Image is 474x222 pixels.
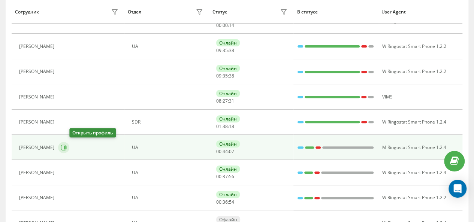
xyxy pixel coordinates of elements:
span: 08 [216,98,221,104]
span: 01 [216,123,221,130]
span: W Ringostat Smart Phone 1.2.2 [382,194,446,201]
span: 31 [229,98,234,104]
div: Сотрудник [15,9,39,15]
div: [PERSON_NAME] [19,119,56,125]
span: 00 [216,199,221,205]
span: 18 [229,123,234,130]
span: 35 [223,47,228,54]
span: 38 [229,47,234,54]
span: 14 [229,22,234,28]
div: [PERSON_NAME] [19,18,56,24]
div: UA [132,19,205,24]
div: Онлайн [216,140,240,148]
div: Онлайн [216,115,240,122]
div: : : [216,23,234,28]
span: 44 [223,148,228,155]
span: 38 [229,73,234,79]
span: 54 [229,199,234,205]
span: W Ringostat Smart Phone 1.2.4 [382,119,446,125]
span: W Ringostat Smart Phone 1.2.2 [382,68,446,74]
div: Онлайн [216,39,240,46]
div: SDR [132,119,205,125]
div: Онлайн [216,90,240,97]
div: В статусе [297,9,374,15]
span: 56 [229,173,234,180]
div: User Agent [381,9,459,15]
div: : : [216,174,234,179]
div: : : [216,124,234,129]
span: 37 [223,173,228,180]
div: Онлайн [216,65,240,72]
div: UA [132,145,205,150]
div: Open Intercom Messenger [449,180,467,198]
span: 27 [223,98,228,104]
div: Онлайн [216,165,240,173]
div: : : [216,98,234,104]
span: W Ringostat Smart Phone 1.2.4 [382,169,446,176]
span: 00 [216,173,221,180]
span: 35 [223,73,228,79]
div: UA [132,44,205,49]
div: [PERSON_NAME] [19,170,56,175]
div: [PERSON_NAME] [19,69,56,74]
div: : : [216,149,234,154]
span: M Ringostat Smart Phone 1.2.4 [382,144,446,150]
span: 38 [223,123,228,130]
span: 00 [216,22,221,28]
span: 09 [216,47,221,54]
div: [PERSON_NAME] [19,195,56,200]
span: W Ringostat Smart Phone 1.2.2 [382,43,446,49]
div: Открыть профиль [69,128,116,137]
div: : : [216,73,234,79]
span: 09 [216,73,221,79]
span: 00 [216,148,221,155]
div: [PERSON_NAME] [19,145,56,150]
div: : : [216,200,234,205]
div: UA [132,170,205,175]
span: 07 [229,148,234,155]
span: 00 [223,22,228,28]
div: Отдел [128,9,141,15]
div: [PERSON_NAME] [19,94,56,100]
div: UA [132,195,205,200]
div: [PERSON_NAME] [19,44,56,49]
div: Онлайн [216,191,240,198]
div: Статус [212,9,227,15]
div: : : [216,48,234,53]
span: 36 [223,199,228,205]
span: VIMS [382,94,392,100]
